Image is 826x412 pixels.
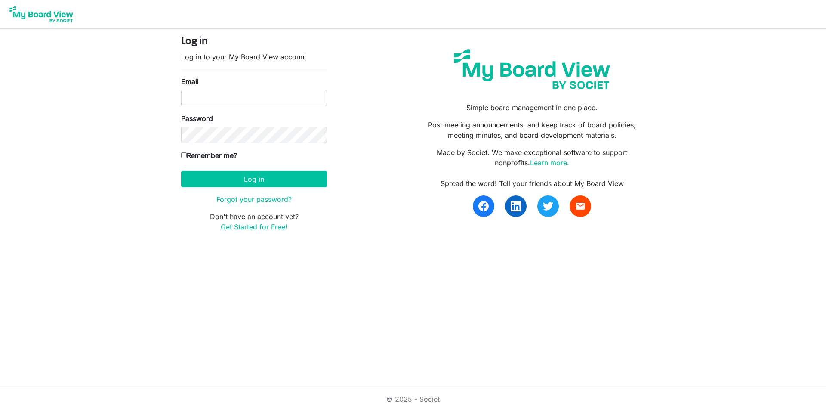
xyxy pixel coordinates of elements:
input: Remember me? [181,152,187,158]
p: Post meeting announcements, and keep track of board policies, meeting minutes, and board developm... [419,120,645,140]
h4: Log in [181,36,327,48]
p: Log in to your My Board View account [181,52,327,62]
a: Get Started for Free! [221,223,287,231]
img: twitter.svg [543,201,553,211]
label: Password [181,113,213,124]
img: My Board View Logo [7,3,76,25]
a: Learn more. [530,158,569,167]
label: Email [181,76,199,87]
a: Forgot your password? [216,195,292,204]
button: Log in [181,171,327,187]
label: Remember me? [181,150,237,161]
p: Made by Societ. We make exceptional software to support nonprofits. [419,147,645,168]
p: Don't have an account yet? [181,211,327,232]
img: my-board-view-societ.svg [447,43,616,96]
div: Spread the word! Tell your friends about My Board View [419,178,645,189]
img: linkedin.svg [511,201,521,211]
span: email [575,201,586,211]
a: © 2025 - Societ [386,395,440,403]
a: email [570,195,591,217]
img: facebook.svg [478,201,489,211]
p: Simple board management in one place. [419,102,645,113]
